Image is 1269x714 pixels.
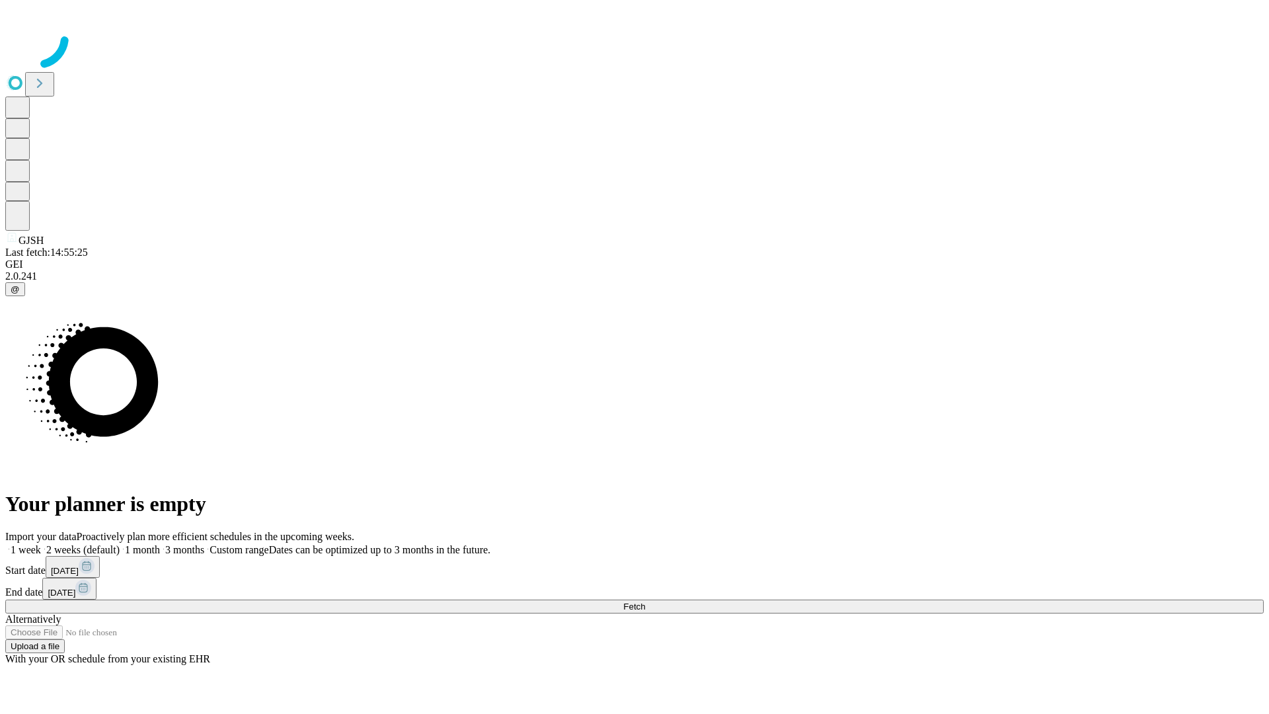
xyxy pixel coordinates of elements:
[269,544,490,555] span: Dates can be optimized up to 3 months in the future.
[5,258,1264,270] div: GEI
[5,578,1264,600] div: End date
[5,247,88,258] span: Last fetch: 14:55:25
[5,270,1264,282] div: 2.0.241
[5,531,77,542] span: Import your data
[42,578,96,600] button: [DATE]
[165,544,204,555] span: 3 months
[48,588,75,598] span: [DATE]
[5,492,1264,516] h1: Your planner is empty
[125,544,160,555] span: 1 month
[5,600,1264,614] button: Fetch
[5,282,25,296] button: @
[5,556,1264,578] div: Start date
[210,544,268,555] span: Custom range
[77,531,354,542] span: Proactively plan more efficient schedules in the upcoming weeks.
[19,235,44,246] span: GJSH
[11,284,20,294] span: @
[623,602,645,612] span: Fetch
[11,544,41,555] span: 1 week
[5,639,65,653] button: Upload a file
[51,566,79,576] span: [DATE]
[5,614,61,625] span: Alternatively
[5,653,210,664] span: With your OR schedule from your existing EHR
[46,556,100,578] button: [DATE]
[46,544,120,555] span: 2 weeks (default)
